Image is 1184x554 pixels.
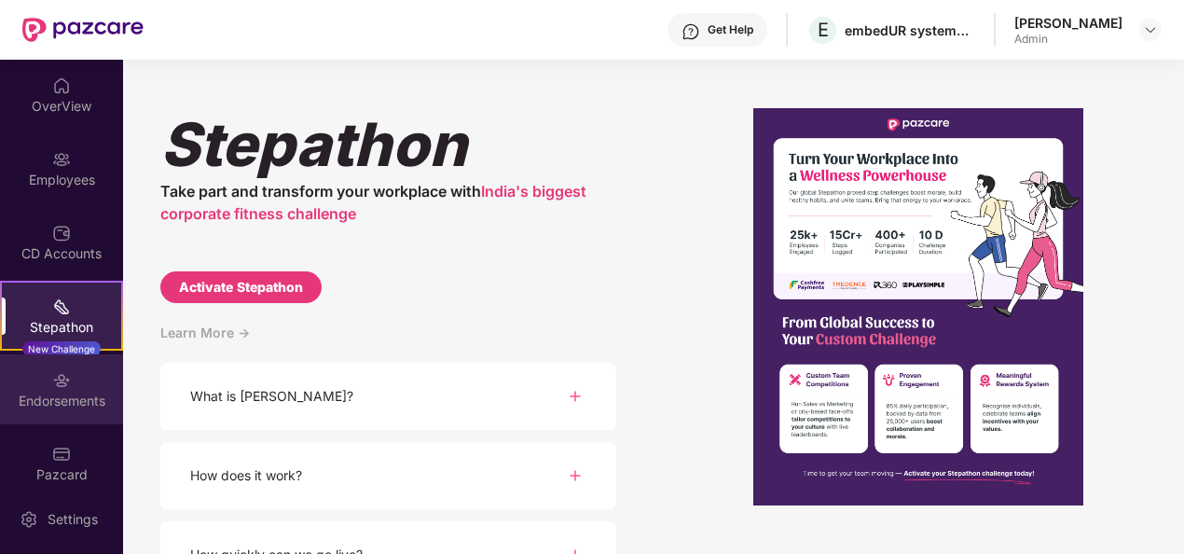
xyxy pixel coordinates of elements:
div: embedUR systems India Private Limited [845,21,975,39]
div: Take part and transform your workplace with [160,180,616,225]
span: E [818,19,829,41]
div: Admin [1014,32,1122,47]
div: How does it work? [190,465,302,486]
img: svg+xml;base64,PHN2ZyBpZD0iRHJvcGRvd24tMzJ4MzIiIHhtbG5zPSJodHRwOi8vd3d3LnczLm9yZy8yMDAwL3N2ZyIgd2... [1143,22,1158,37]
img: svg+xml;base64,PHN2ZyBpZD0iSGVscC0zMngzMiIgeG1sbnM9Imh0dHA6Ly93d3cudzMub3JnLzIwMDAvc3ZnIiB3aWR0aD... [681,22,700,41]
div: What is [PERSON_NAME]? [190,386,353,407]
img: New Pazcare Logo [22,18,144,42]
div: Get Help [708,22,753,37]
div: [PERSON_NAME] [1014,14,1122,32]
img: svg+xml;base64,PHN2ZyBpZD0iRW1wbG95ZWVzIiB4bWxucz0iaHR0cDovL3d3dy53My5vcmcvMjAwMC9zdmciIHdpZHRoPS... [52,150,71,169]
img: svg+xml;base64,PHN2ZyBpZD0iQ0RfQWNjb3VudHMiIGRhdGEtbmFtZT0iQ0QgQWNjb3VudHMiIHhtbG5zPSJodHRwOi8vd3... [52,224,71,242]
img: svg+xml;base64,PHN2ZyBpZD0iUGF6Y2FyZCIgeG1sbnM9Imh0dHA6Ly93d3cudzMub3JnLzIwMDAvc3ZnIiB3aWR0aD0iMj... [52,445,71,464]
div: Settings [42,510,103,529]
img: svg+xml;base64,PHN2ZyBpZD0iSG9tZSIgeG1sbnM9Imh0dHA6Ly93d3cudzMub3JnLzIwMDAvc3ZnIiB3aWR0aD0iMjAiIG... [52,76,71,95]
img: svg+xml;base64,PHN2ZyBpZD0iUGx1cy0zMngzMiIgeG1sbnM9Imh0dHA6Ly93d3cudzMub3JnLzIwMDAvc3ZnIiB3aWR0aD... [564,385,586,408]
img: svg+xml;base64,PHN2ZyBpZD0iUGx1cy0zMngzMiIgeG1sbnM9Imh0dHA6Ly93d3cudzMub3JnLzIwMDAvc3ZnIiB3aWR0aD... [564,464,586,487]
div: Stepathon [160,108,616,180]
img: svg+xml;base64,PHN2ZyBpZD0iRW5kb3JzZW1lbnRzIiB4bWxucz0iaHR0cDovL3d3dy53My5vcmcvMjAwMC9zdmciIHdpZH... [52,371,71,390]
div: Activate Stepathon [179,277,303,298]
div: Learn More -> [160,322,616,363]
div: Stepathon [2,318,121,337]
div: New Challenge [22,341,101,356]
img: svg+xml;base64,PHN2ZyBpZD0iU2V0dGluZy0yMHgyMCIgeG1sbnM9Imh0dHA6Ly93d3cudzMub3JnLzIwMDAvc3ZnIiB3aW... [20,510,38,529]
img: svg+xml;base64,PHN2ZyB4bWxucz0iaHR0cDovL3d3dy53My5vcmcvMjAwMC9zdmciIHdpZHRoPSIyMSIgaGVpZ2h0PSIyMC... [52,298,71,316]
